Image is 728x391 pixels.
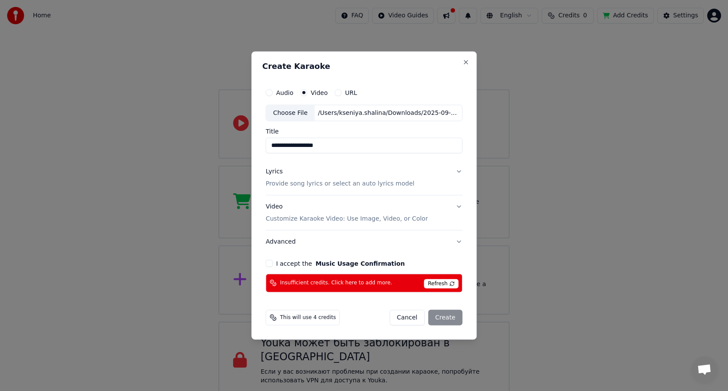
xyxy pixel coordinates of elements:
[266,202,428,223] div: Video
[311,90,328,96] label: Video
[280,280,392,287] span: Insufficient credits. Click here to add more.
[266,230,462,253] button: Advanced
[266,214,428,223] p: Customize Karaoke Video: Use Image, Video, or Color
[266,179,414,188] p: Provide song lyrics or select an auto lyrics model
[315,260,405,266] button: I accept the
[315,109,462,117] div: /Users/kseniya.shalina/Downloads/2025-09-25 [DATE].mp4
[266,160,462,195] button: LyricsProvide song lyrics or select an auto lyrics model
[266,167,283,176] div: Lyrics
[280,314,336,321] span: This will use 4 credits
[266,195,462,230] button: VideoCustomize Karaoke Video: Use Image, Video, or Color
[276,260,405,266] label: I accept the
[390,310,425,325] button: Cancel
[424,279,458,288] span: Refresh
[266,128,462,134] label: Title
[266,105,315,121] div: Choose File
[345,90,357,96] label: URL
[276,90,293,96] label: Audio
[262,62,466,70] h2: Create Karaoke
